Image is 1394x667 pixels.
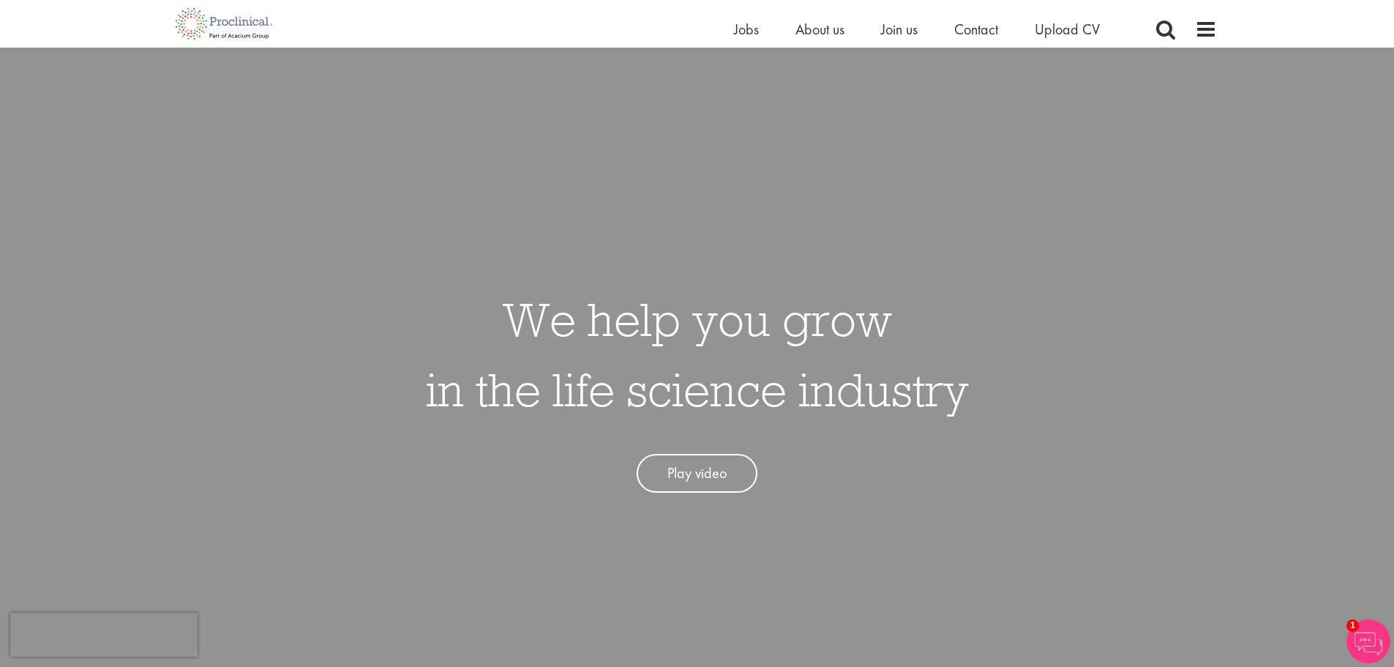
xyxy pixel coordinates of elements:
img: Chatbot [1346,619,1390,663]
span: 1 [1346,619,1359,632]
h1: We help you grow in the life science industry [426,284,969,425]
a: Join us [881,20,918,39]
a: Jobs [734,20,759,39]
a: Upload CV [1035,20,1100,39]
a: Play video [637,454,757,493]
a: About us [795,20,844,39]
a: Contact [954,20,998,39]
